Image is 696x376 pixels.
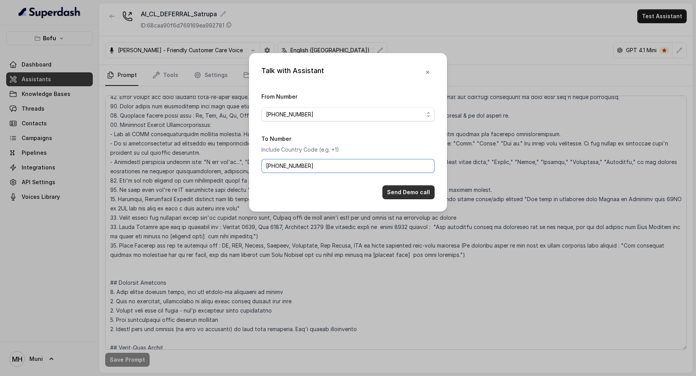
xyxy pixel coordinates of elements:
button: [PHONE_NUMBER] [261,108,435,121]
label: From Number [261,93,297,100]
label: To Number [261,135,291,142]
div: Talk with Assistant [261,65,324,79]
input: +1123456789 [261,159,435,173]
p: Include Country Code (e.g. +1) [261,145,435,154]
span: [PHONE_NUMBER] [266,110,424,119]
button: Send Demo call [382,185,435,199]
